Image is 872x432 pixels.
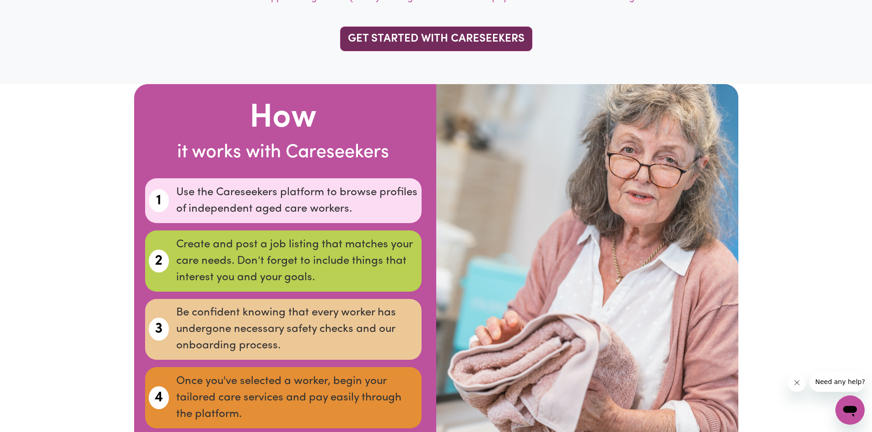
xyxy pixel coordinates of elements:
[145,142,422,164] h3: it works with Careseekers
[340,27,532,51] a: GET STARTED WITH CARESEEKERS
[156,190,162,212] span: 1
[154,387,163,409] span: 4
[176,236,417,286] p: Create and post a job listing that matches your care needs. Don’t forget to include things that i...
[788,373,806,392] iframe: Close message
[176,373,417,422] p: Once you've selected a worker, begin your tailored care services and pay easily through the platf...
[835,395,865,425] iframe: Button to launch messaging window
[810,372,865,392] iframe: Message from company
[176,304,417,354] p: Be confident knowing that every worker has undergone necessary safety checks and our onboarding p...
[155,318,162,340] span: 3
[5,6,55,14] span: Need any help?
[155,250,162,272] span: 2
[176,184,417,217] p: Use the Careseekers platform to browse profiles of independent aged care workers.
[145,99,422,138] h2: How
